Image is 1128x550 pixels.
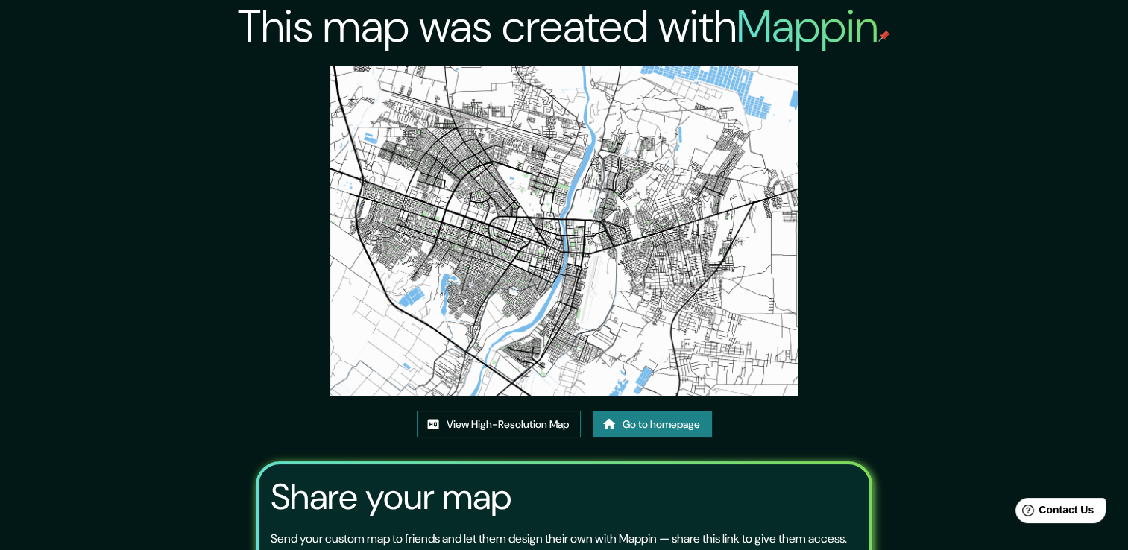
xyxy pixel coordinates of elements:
a: Go to homepage [593,411,712,438]
iframe: Help widget launcher [995,492,1112,534]
p: Send your custom map to friends and let them design their own with Mappin — share this link to gi... [271,530,847,548]
img: mappin-pin [878,30,890,42]
h3: Share your map [271,476,511,518]
img: created-map [330,66,797,396]
a: View High-Resolution Map [417,411,581,438]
